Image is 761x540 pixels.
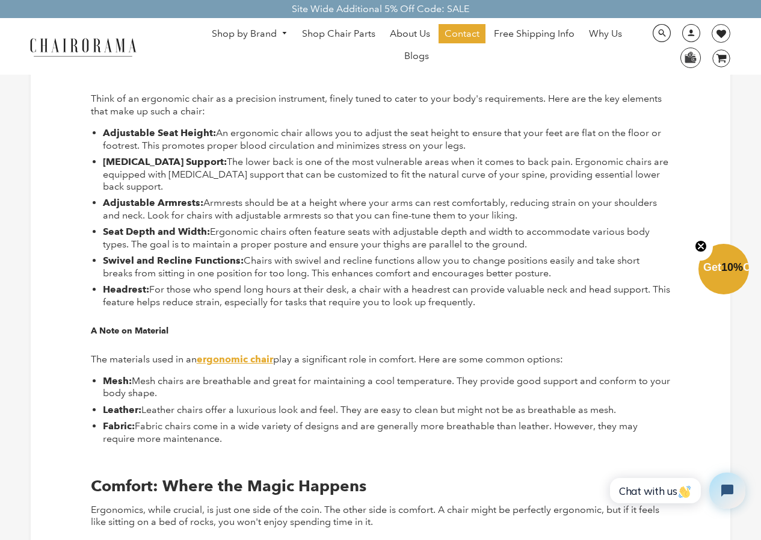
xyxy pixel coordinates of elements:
span: The lower back is one of the most vulnerable areas when it comes to back pain. Ergonomic chairs a... [103,156,668,193]
span: 10% [721,261,743,273]
a: Free Shipping Info [488,24,581,43]
strong: Headrest: [103,284,149,295]
span: Ergonomic chairs often feature seats with adjustable depth and width to accommodate various body ... [103,226,650,250]
b: Comfort: Where the Magic Happens [91,476,366,495]
img: WhatsApp_Image_2024-07-12_at_16.23.01.webp [681,48,700,66]
nav: DesktopNavigation [194,24,639,69]
strong: Swivel and Recline Functions: [103,255,244,266]
span: Armrests should be at a height where your arms can rest comfortably, reducing strain on your shou... [103,197,657,221]
strong: Seat Depth and Width: [103,226,210,237]
span: Fabric chairs come in a wide variety of designs and are generally more breathable than leather. H... [103,420,638,444]
strong: [MEDICAL_DATA] Support: [103,156,227,167]
iframe: Tidio Chat [597,462,756,519]
span: Blogs [404,50,429,63]
div: Get10%OffClose teaser [698,245,749,296]
a: Blogs [398,46,435,66]
a: About Us [384,24,436,43]
span: Contact [445,28,479,40]
span: play a significant role in comfort. Here are some common options: [273,353,563,365]
span: An ergonomic chair allows you to adjust the seat height to ensure that your feet are flat on the ... [103,127,661,151]
strong: Fabric: [103,420,135,432]
span: The materials used in an [91,353,197,365]
b: A Note on Material [91,326,168,336]
span: Ergonomics, while crucial, is just one side of the coin. The other side is comfort. A chair might... [91,504,659,528]
img: chairorama [23,36,143,57]
a: Shop Chair Parts [296,24,381,43]
span: Why Us [589,28,622,40]
a: Shop by Brand [206,25,294,43]
span: Mesh chairs are breathable and great for maintaining a cool temperature. They provide good suppor... [103,375,670,399]
span: Get Off [703,261,759,273]
button: Close teaser [689,233,713,261]
span: Leather chairs offer a luxurious look and feel. They are easy to clean but might not be as breath... [103,404,616,415]
span: Free Shipping Info [494,28,575,40]
a: Contact [439,24,485,43]
span: Chairs with swivel and recline functions allow you to change positions easily and take short brea... [103,255,639,279]
a: Why Us [583,24,628,43]
span: About Us [390,28,430,40]
strong: Adjustable Armrests: [103,197,203,208]
strong: Mesh: [103,375,132,386]
span: Think of an ergonomic chair as a precision instrument, finely tuned to cater to your body's requi... [91,93,662,117]
strong: Leather: [103,404,141,415]
a: ergonomic chair [197,353,273,365]
strong: Adjustable Seat Height: [103,127,216,138]
span: Shop Chair Parts [302,28,375,40]
span: For those who spend long hours at their desk, a chair with a headrest can provide valuable neck a... [103,284,670,308]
